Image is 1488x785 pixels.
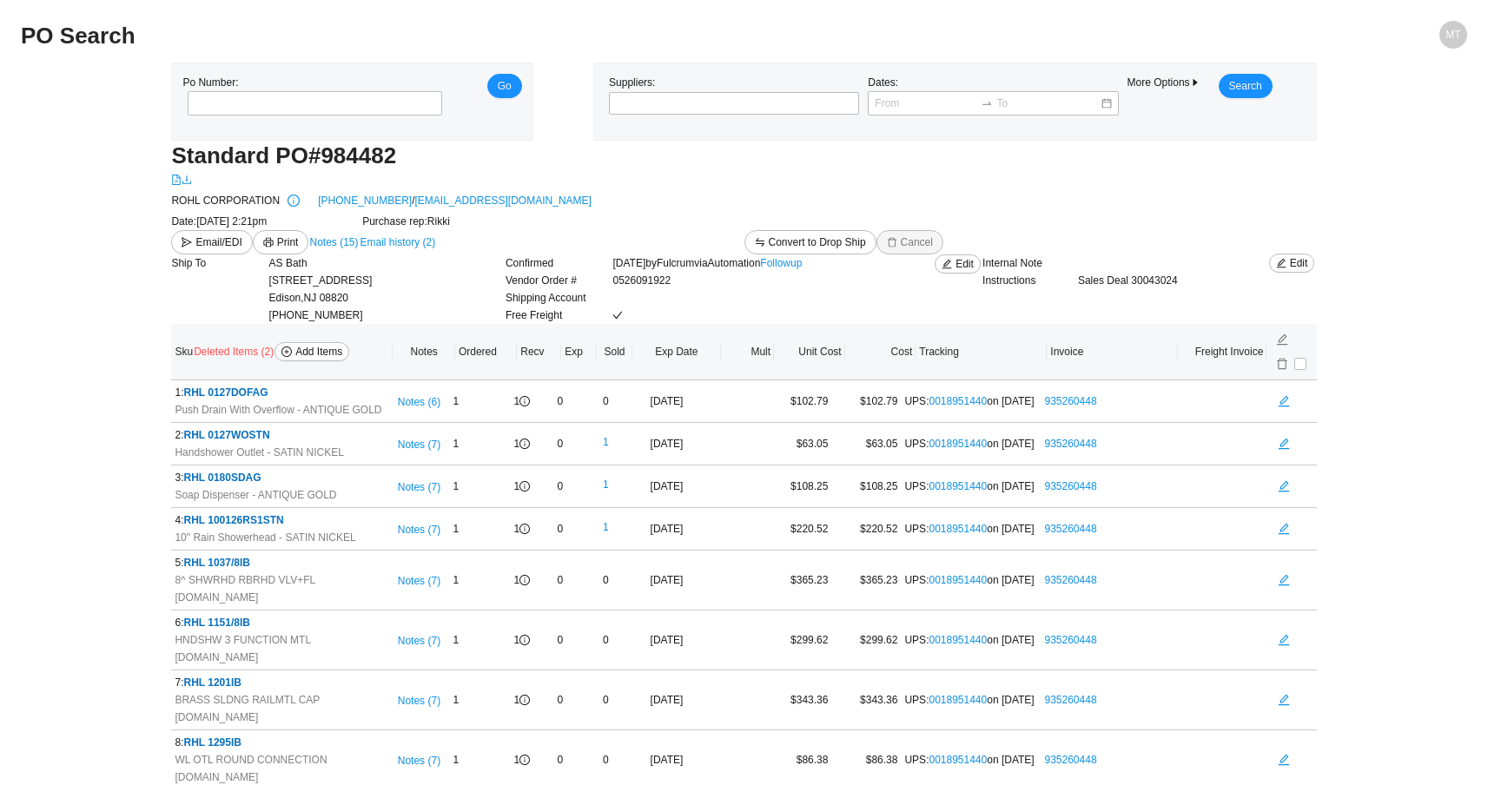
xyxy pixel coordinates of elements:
div: 0526091922 [612,272,935,289]
span: file-pdf [171,175,182,185]
h2: Standard PO # 984482 [171,141,1316,171]
span: info-circle [284,195,303,207]
span: 1 [513,523,530,535]
button: delete [1270,352,1294,376]
span: RHL 100126RS1STN [183,514,283,526]
span: Purchase rep: [362,215,427,228]
span: ROHL CORPORATION [171,192,280,209]
span: UPS : on [DATE] [904,634,1034,646]
button: 1 [602,472,610,497]
span: Internal Note [982,257,1042,269]
div: Po Number: [182,74,437,129]
span: caret-right [1190,77,1200,88]
span: UPS : on [DATE] [904,480,1034,492]
button: printerPrint [253,230,309,254]
td: 0 [553,670,588,730]
span: Go [498,77,512,95]
td: [DATE] [623,508,710,551]
span: Shipping Account [506,292,586,304]
td: 1 [449,423,510,465]
span: plus-circle [281,346,292,359]
td: 1 [449,508,510,551]
button: Search [1219,74,1273,98]
button: edit [1272,517,1296,541]
a: 935260448 [1045,574,1097,586]
th: Unit Cost [774,324,845,380]
span: printer [263,237,274,249]
span: info-circle [519,524,530,534]
span: Notes ( 15 ) [309,234,358,251]
td: 0 [588,380,623,423]
span: Email history (2) [360,234,436,251]
span: edit [1273,395,1295,407]
button: Notes (7) [397,751,441,763]
span: Notes ( 6 ) [398,393,440,411]
button: edit [1272,628,1296,652]
button: Email history (2) [360,230,437,254]
button: Notes (15) [308,233,359,245]
td: 1 [449,670,510,730]
span: 6 : [175,617,183,629]
span: Notes ( 7 ) [398,521,440,538]
a: 0018951440 [929,438,987,450]
input: From [875,95,977,112]
span: MT [1445,21,1460,49]
span: 10" Rain Showerhead - SATIN NICKEL [175,529,355,546]
td: 0 [588,551,623,610]
button: Go [487,74,522,98]
span: Confirmed [506,257,553,269]
span: HNDSHW 3 FUNCTION MTL [DOMAIN_NAME] [175,631,385,666]
a: 935260448 [1045,634,1097,646]
button: Notes (7) [397,691,441,703]
span: 3 : [175,472,183,484]
div: Sales Deal 30043024 [1078,272,1245,289]
td: $220.52 [762,508,831,551]
span: Edit [956,255,974,273]
span: Email/EDI [195,234,241,251]
span: Soap Dispenser - ANTIQUE GOLD [175,486,336,504]
td: 0 [553,380,588,423]
td: 0 [588,670,623,730]
a: download [182,174,192,186]
input: To [996,95,1099,112]
button: Notes (6) [397,392,441,405]
button: Notes (7) [397,435,441,447]
div: AS Bath [STREET_ADDRESS] Edison , NJ 08820 [269,254,506,307]
span: edit [1273,694,1295,706]
span: Search [1229,77,1262,95]
span: edit [1273,754,1295,766]
span: RHL 0180SDAG [183,472,261,484]
td: [DATE] [623,610,710,670]
td: $102.79 [762,380,831,423]
td: $220.52 [831,508,901,551]
span: edit [942,259,952,271]
a: 935260448 [1045,754,1097,766]
td: $343.36 [762,670,831,730]
span: 1 [513,438,530,450]
span: Vendor Order # [506,274,577,287]
span: Deleted Items (2) [194,343,274,360]
button: Notes (7) [397,478,441,490]
span: info-circle [519,695,530,705]
button: edit [1272,389,1296,413]
span: Instructions [982,274,1035,287]
span: 2 : [175,429,183,441]
span: / [412,192,414,209]
td: 1 [449,551,510,610]
th: Exp [561,324,597,380]
button: edit [1272,474,1296,498]
span: edit [1273,438,1295,450]
td: $365.23 [831,551,901,610]
button: 1 [602,430,610,454]
span: RHL 1151/8IB [183,617,249,629]
a: 0018951440 [929,395,987,407]
td: [DATE] [623,551,710,610]
a: 935260448 [1045,523,1097,535]
button: Notes (7) [397,631,441,643]
span: 1 [513,395,530,407]
td: $63.05 [762,423,831,465]
span: info-circle [519,481,530,491]
span: 1 [513,480,530,492]
span: RHL 1295IB [183,736,241,749]
td: $299.62 [762,610,831,670]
